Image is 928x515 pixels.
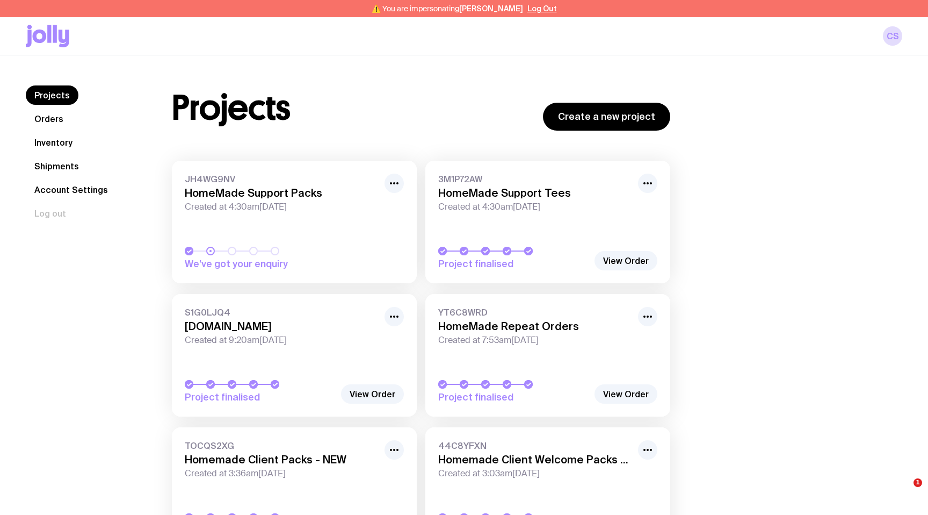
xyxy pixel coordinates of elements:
span: [PERSON_NAME] [459,4,523,13]
span: ⚠️ You are impersonating [372,4,523,13]
span: Created at 4:30am[DATE] [438,202,632,212]
a: Projects [26,85,78,105]
span: Project finalised [438,257,589,270]
a: View Order [595,384,657,404]
span: Created at 4:30am[DATE] [185,202,378,212]
h3: Homemade Client Welcome Packs - OLD [438,453,632,466]
span: 1 [914,478,922,487]
span: Project finalised [185,391,335,404]
a: Create a new project [543,103,670,131]
a: JH4WG9NVHomeMade Support PacksCreated at 4:30am[DATE]We’ve got your enquiry [172,161,417,283]
span: TOCQS2XG [185,440,378,451]
a: Orders [26,109,72,128]
span: S1G0LJQ4 [185,307,378,318]
h3: HomeMade Support Tees [438,187,632,199]
span: Project finalised [438,391,589,404]
a: S1G0LJQ4[DOMAIN_NAME]Created at 9:20am[DATE]Project finalised [172,294,417,417]
a: View Order [341,384,404,404]
span: Created at 7:53am[DATE] [438,335,632,346]
button: Log out [26,204,75,223]
span: 44C8YFXN [438,440,632,451]
span: 3M1P72AW [438,174,632,184]
span: We’ve got your enquiry [185,257,335,270]
h3: HomeMade Support Packs [185,187,378,199]
span: Created at 9:20am[DATE] [185,335,378,346]
h3: Homemade Client Packs - NEW [185,453,378,466]
button: Log Out [527,4,557,13]
span: Created at 3:36am[DATE] [185,468,378,479]
a: View Order [595,251,657,270]
iframe: Intercom live chat [891,478,917,504]
a: CS [883,26,902,46]
a: 3M1P72AWHomeMade Support TeesCreated at 4:30am[DATE]Project finalised [425,161,670,283]
span: YT6C8WRD [438,307,632,318]
h1: Projects [172,91,291,125]
span: JH4WG9NV [185,174,378,184]
h3: HomeMade Repeat Orders [438,320,632,333]
a: Inventory [26,133,81,152]
h3: [DOMAIN_NAME] [185,320,378,333]
a: Shipments [26,156,88,176]
a: YT6C8WRDHomeMade Repeat OrdersCreated at 7:53am[DATE]Project finalised [425,294,670,417]
span: Created at 3:03am[DATE] [438,468,632,479]
a: Account Settings [26,180,117,199]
